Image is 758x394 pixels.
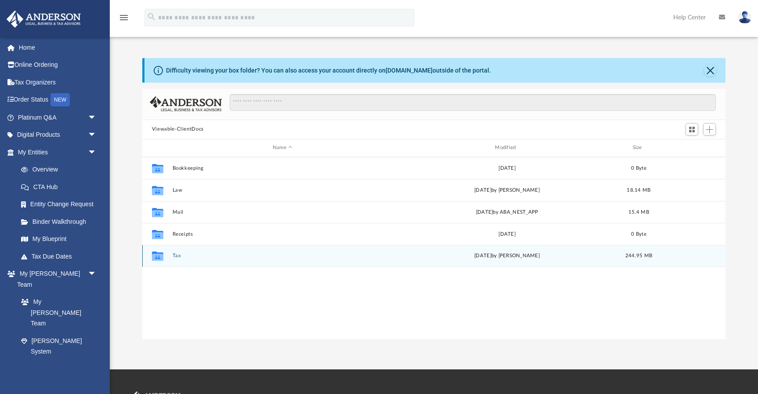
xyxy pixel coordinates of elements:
a: Overview [12,161,110,179]
a: My Blueprint [12,230,105,248]
span: 0 Byte [631,165,646,170]
span: arrow_drop_down [88,109,105,127]
div: [DATE] [397,230,617,238]
button: Tax [172,253,393,259]
a: Tax Organizers [6,73,110,91]
div: [DATE] by [PERSON_NAME] [397,186,617,194]
a: Order StatusNEW [6,91,110,109]
button: Viewable-ClientDocs [152,125,204,133]
span: 15.4 MB [628,209,649,214]
div: Modified [397,144,617,152]
span: arrow_drop_down [88,265,105,283]
a: My [PERSON_NAME] Team [12,293,101,332]
img: Anderson Advisors Platinum Portal [4,11,83,28]
button: Receipts [172,231,393,237]
input: Search files and folders [230,94,716,111]
a: [PERSON_NAME] System [12,332,105,360]
a: Online Ordering [6,56,110,74]
div: Size [621,144,656,152]
a: Platinum Q&Aarrow_drop_down [6,109,110,126]
i: menu [119,12,129,23]
span: arrow_drop_down [88,126,105,144]
a: My Entitiesarrow_drop_down [6,143,110,161]
button: Mail [172,209,393,215]
a: My [PERSON_NAME] Teamarrow_drop_down [6,265,105,293]
div: [DATE] by ABA_NEST_APP [397,208,617,216]
button: Add [703,123,716,135]
a: [DOMAIN_NAME] [386,67,433,74]
a: Home [6,39,110,56]
span: 18.14 MB [627,187,650,192]
div: Difficulty viewing your box folder? You can also access your account directly on outside of the p... [166,66,491,75]
span: 0 Byte [631,231,646,236]
div: Name [172,144,393,152]
div: grid [142,157,726,339]
div: id [146,144,168,152]
div: [DATE] [397,164,617,172]
img: User Pic [738,11,751,24]
a: Client Referrals [12,360,105,378]
div: [DATE] by [PERSON_NAME] [397,252,617,260]
i: search [147,12,156,22]
span: 244.95 MB [625,253,652,258]
a: CTA Hub [12,178,110,196]
button: Switch to Grid View [686,123,699,135]
a: menu [119,17,129,23]
a: Entity Change Request [12,196,110,213]
button: Bookkeeping [172,165,393,171]
a: Digital Productsarrow_drop_down [6,126,110,144]
div: NEW [51,93,70,106]
a: Binder Walkthrough [12,213,110,230]
span: arrow_drop_down [88,143,105,161]
a: Tax Due Dates [12,248,110,265]
div: id [660,144,722,152]
button: Close [704,64,716,77]
button: Law [172,187,393,193]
